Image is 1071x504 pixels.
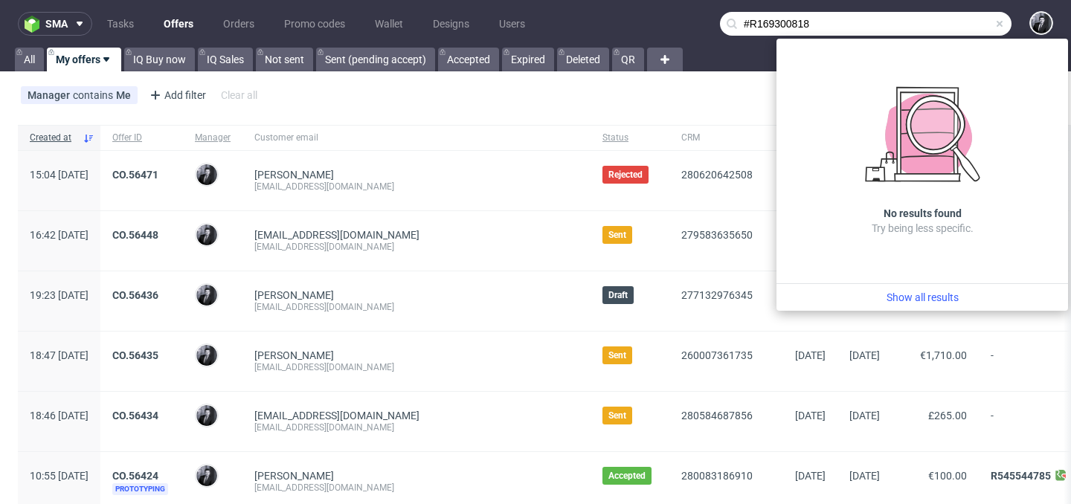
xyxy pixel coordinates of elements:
div: Clear all [218,85,260,106]
a: QR [612,48,644,71]
span: 19:23 [DATE] [30,289,89,301]
a: Users [490,12,534,36]
a: 277132976345 [681,289,753,301]
span: [DATE] [795,470,826,482]
span: [DATE] [849,470,880,482]
a: IQ Buy now [124,48,195,71]
a: [PERSON_NAME] [254,169,334,181]
span: Sent [608,349,626,361]
img: Philippe Dubuy [196,405,217,426]
span: Draft [608,289,628,301]
div: [EMAIL_ADDRESS][DOMAIN_NAME] [254,181,579,193]
img: Philippe Dubuy [196,164,217,185]
span: 18:47 [DATE] [30,349,89,361]
span: Manager [28,89,73,101]
span: €100.00 [928,470,967,482]
a: CO.56471 [112,169,158,181]
a: [PERSON_NAME] [254,470,334,482]
img: Philippe Dubuy [196,285,217,306]
span: Accepted [608,470,646,482]
div: Add filter [144,83,209,107]
p: Try being less specific. [872,221,974,236]
span: Created at [30,132,77,144]
img: Philippe Dubuy [196,465,217,486]
span: sma [45,19,68,29]
span: [DATE] [849,349,880,361]
span: 15:04 [DATE] [30,169,89,181]
img: logo [25,16,45,33]
span: [DATE] [849,410,880,421]
span: contains [73,89,116,101]
span: Offer ID [112,132,171,144]
a: [PERSON_NAME] [254,289,334,301]
img: Philippe Dubuy [196,345,217,366]
span: Rejected [608,169,643,181]
button: sma [18,12,92,36]
a: 280620642508 [681,169,753,181]
div: [EMAIL_ADDRESS][DOMAIN_NAME] [254,482,579,494]
div: [EMAIL_ADDRESS][DOMAIN_NAME] [254,301,579,313]
a: Orders [214,12,263,36]
a: CO.56424 [112,470,158,482]
a: Offers [155,12,202,36]
span: Sent [608,229,626,241]
a: CO.56436 [112,289,158,301]
h3: No results found [884,206,962,221]
div: [EMAIL_ADDRESS][DOMAIN_NAME] [254,421,579,433]
a: 280083186910 [681,470,753,482]
span: €1,710.00 [920,349,967,361]
span: [DATE] [795,349,826,361]
a: R545544785 [991,470,1051,482]
span: Manager [195,132,231,144]
span: [EMAIL_ADDRESS][DOMAIN_NAME] [254,410,419,421]
a: Show all results [782,290,1062,305]
span: 16:42 [DATE] [30,229,89,241]
a: 260007361735 [681,349,753,361]
a: Not sent [256,48,313,71]
div: [EMAIL_ADDRESS][DOMAIN_NAME] [254,241,579,253]
a: 279583635650 [681,229,753,241]
img: Philippe Dubuy [1031,13,1052,33]
a: My offers [47,48,121,71]
span: CRM [681,132,771,144]
img: Philippe Dubuy [196,224,217,245]
span: Customer email [254,132,579,144]
a: Expired [502,48,554,71]
a: [PERSON_NAME] [254,349,334,361]
span: Status [602,132,657,144]
a: All [15,48,44,71]
a: Accepted [438,48,499,71]
a: Deleted [557,48,609,71]
span: Prototyping [112,483,168,495]
span: [DATE] [795,410,826,421]
a: Designs [424,12,478,36]
span: 10:55 [DATE] [30,470,89,482]
a: IQ Sales [198,48,253,71]
a: CO.56435 [112,349,158,361]
a: CO.56434 [112,410,158,421]
span: Sent [608,410,626,421]
div: Me [116,89,131,101]
div: [EMAIL_ADDRESS][DOMAIN_NAME] [254,361,579,373]
a: CO.56448 [112,229,158,241]
span: [EMAIL_ADDRESS][DOMAIN_NAME] [254,229,419,241]
a: 280584687856 [681,410,753,421]
span: £265.00 [928,410,967,421]
a: Promo codes [275,12,354,36]
span: 18:46 [DATE] [30,410,89,421]
a: Tasks [98,12,143,36]
a: Wallet [366,12,412,36]
a: Sent (pending accept) [316,48,435,71]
